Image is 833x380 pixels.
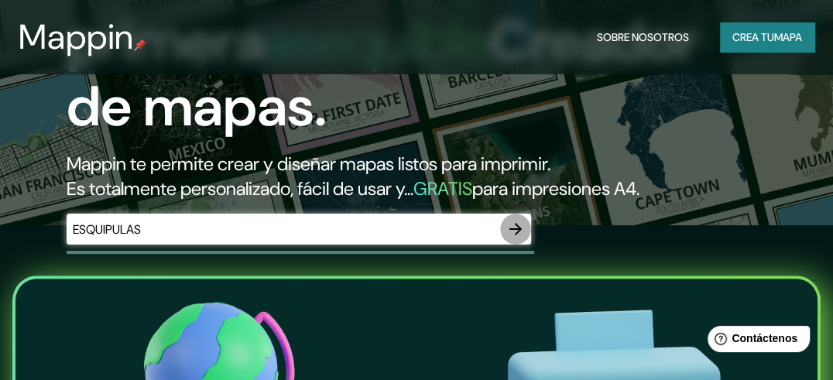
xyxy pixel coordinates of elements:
[591,22,695,52] button: Sobre nosotros
[695,320,816,363] iframe: Lanzador de widgets de ayuda
[67,221,500,238] input: Elige tu lugar favorito
[67,152,550,176] font: Mappin te permite crear y diseñar mapas listos para imprimir.
[720,22,814,52] button: Crea tumapa
[597,30,689,44] font: Sobre nosotros
[472,176,639,200] font: para impresiones A4.
[732,30,774,44] font: Crea tu
[134,39,146,51] img: pin de mapeo
[67,176,413,200] font: Es totalmente personalizado, fácil de usar y...
[413,176,472,200] font: GRATIS
[19,15,134,60] font: Mappin
[774,30,802,44] font: mapa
